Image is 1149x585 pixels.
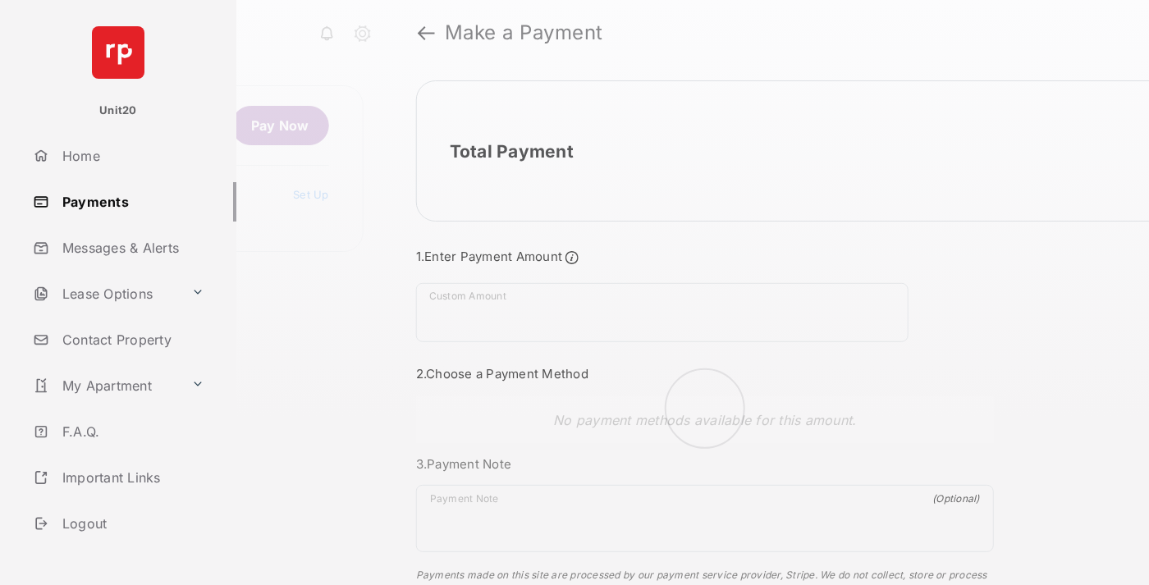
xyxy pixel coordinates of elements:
[293,188,329,201] a: Set Up
[26,366,185,405] a: My Apartment
[26,458,211,497] a: Important Links
[99,103,137,119] p: Unit20
[26,320,236,359] a: Contact Property
[26,182,236,222] a: Payments
[26,228,236,267] a: Messages & Alerts
[92,26,144,79] img: svg+xml;base64,PHN2ZyB4bWxucz0iaHR0cDovL3d3dy53My5vcmcvMjAwMC9zdmciIHdpZHRoPSI2NCIgaGVpZ2h0PSI2NC...
[416,366,994,382] h3: 2. Choose a Payment Method
[26,136,236,176] a: Home
[26,412,236,451] a: F.A.Q.
[445,23,603,43] strong: Make a Payment
[416,248,994,267] h3: 1. Enter Payment Amount
[26,274,185,313] a: Lease Options
[450,141,574,162] h2: Total Payment
[416,456,994,472] h3: 3. Payment Note
[26,504,236,543] a: Logout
